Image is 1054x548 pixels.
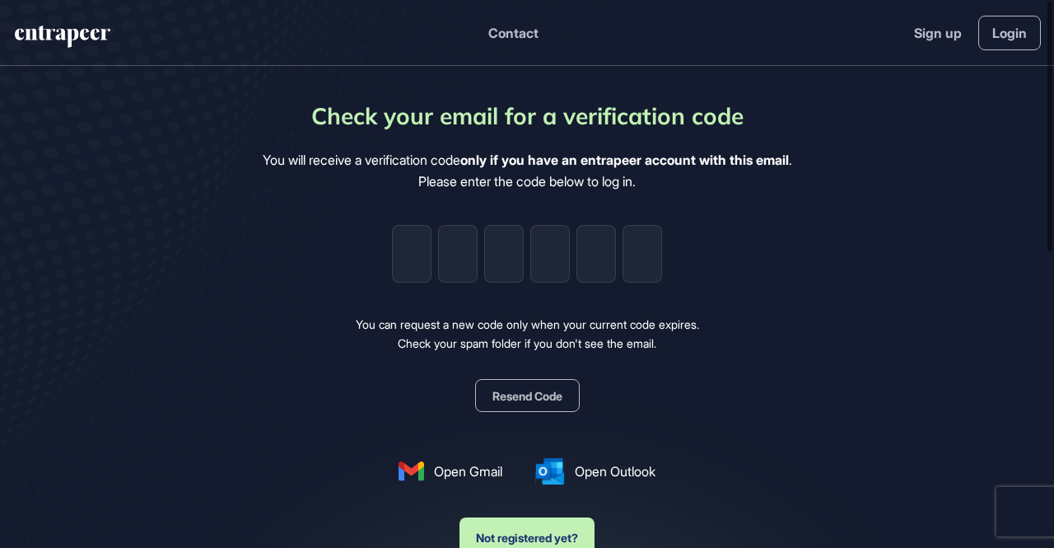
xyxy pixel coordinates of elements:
[575,461,655,481] span: Open Outlook
[488,22,539,44] button: Contact
[356,316,699,353] div: You can request a new code only when your current code expires. Check your spam folder if you don...
[263,150,792,192] div: You will receive a verification code . Please enter the code below to log in.
[311,99,744,133] div: Check your email for a verification code
[978,16,1041,50] a: Login
[535,458,655,485] a: Open Outlook
[434,461,502,481] span: Open Gmail
[475,379,580,412] button: Resend Code
[460,152,789,168] b: only if you have an entrapeer account with this email
[13,26,112,54] a: entrapeer-logo
[399,461,503,481] a: Open Gmail
[914,23,962,43] a: Sign up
